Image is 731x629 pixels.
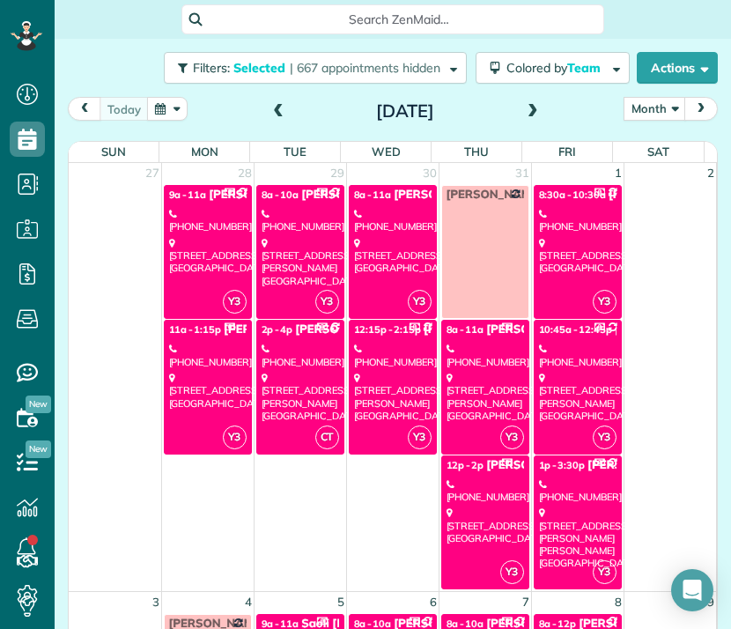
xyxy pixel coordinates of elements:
span: 8:30a - 10:30a [539,189,606,201]
span: Mon [191,144,218,159]
div: [PHONE_NUMBER] [169,208,247,233]
a: 3 [151,592,161,612]
span: Selected [233,60,286,76]
span: [PERSON_NAME] off every other [DATE] [447,188,669,202]
span: Tue [284,144,306,159]
span: [PERSON_NAME] [209,188,305,202]
div: [STREET_ADDRESS] [PERSON_NAME][GEOGRAPHIC_DATA] [447,372,524,422]
span: 2p - 4p [262,323,293,336]
div: [STREET_ADDRESS] [GEOGRAPHIC_DATA] [539,237,617,275]
span: Sat [647,144,669,159]
div: [PHONE_NUMBER] [262,208,339,233]
div: [PHONE_NUMBER] [447,343,524,368]
span: Y3 [223,290,247,314]
span: [PERSON_NAME] [424,322,520,337]
span: Team [567,60,603,76]
span: 11a - 1:15p [169,323,222,336]
a: 29 [329,163,346,183]
div: [PHONE_NUMBER] [539,478,617,504]
span: Sun [101,144,126,159]
span: New [26,440,51,458]
div: [STREET_ADDRESS][PERSON_NAME] [GEOGRAPHIC_DATA] [354,372,432,422]
span: 10:45a - 12:45p [539,323,612,336]
span: 8a - 10a [262,189,299,201]
a: 7 [521,592,531,612]
span: Thu [464,144,489,159]
a: Filters: Selected | 667 appointments hidden [155,52,467,84]
a: 6 [428,592,439,612]
div: [STREET_ADDRESS] [GEOGRAPHIC_DATA] [354,237,432,275]
div: [PHONE_NUMBER] [169,343,247,368]
div: [PHONE_NUMBER] [539,208,617,233]
div: [STREET_ADDRESS][PERSON_NAME] [PERSON_NAME][GEOGRAPHIC_DATA] [539,507,617,569]
span: Y3 [223,425,247,449]
div: [STREET_ADDRESS] [GEOGRAPHIC_DATA] [169,372,247,410]
span: Wed [372,144,401,159]
div: [PHONE_NUMBER] [539,343,617,368]
span: | 667 appointments hidden [290,60,440,76]
span: [PERSON_NAME] [394,188,490,202]
a: 31 [513,163,531,183]
div: [STREET_ADDRESS] [GEOGRAPHIC_DATA] [447,507,524,544]
div: [STREET_ADDRESS] [PERSON_NAME][GEOGRAPHIC_DATA] [539,372,617,422]
div: [PHONE_NUMBER] [262,343,339,368]
button: next [684,97,718,121]
a: 5 [336,592,346,612]
span: 1p - 3:30p [539,459,586,471]
a: 1 [613,163,624,183]
span: [PERSON_NAME] [609,188,705,202]
div: [PHONE_NUMBER] [354,343,432,368]
h2: [DATE] [295,101,515,121]
a: 4 [243,592,254,612]
a: 8 [613,592,624,612]
button: Colored byTeam [476,52,630,84]
div: [STREET_ADDRESS] [PERSON_NAME][GEOGRAPHIC_DATA] [262,237,339,287]
span: [PERSON_NAME] [615,322,711,337]
button: Actions [637,52,718,84]
span: Y3 [500,425,524,449]
button: prev [68,97,101,121]
button: Month [624,97,686,121]
span: 12:15p - 2:15p [354,323,421,336]
span: 8a - 11a [354,189,392,201]
span: 9a - 11a [169,189,207,201]
span: 12p - 2p [447,459,484,471]
span: Y3 [593,560,617,584]
span: [PERSON_NAME] [587,458,683,472]
span: Y3 [593,290,617,314]
span: Colored by [506,60,607,76]
span: Y3 [315,290,339,314]
div: [STREET_ADDRESS] [GEOGRAPHIC_DATA] [169,237,247,275]
div: [PHONE_NUMBER] [447,478,524,504]
span: [PERSON_NAME] [301,188,397,202]
span: Fri [558,144,576,159]
span: [PERSON_NAME] [PERSON_NAME] [486,322,682,337]
button: Filters: Selected | 667 appointments hidden [164,52,467,84]
span: [PERSON_NAME] & [PERSON_NAME] [295,322,502,337]
span: Y3 [408,425,432,449]
span: New [26,396,51,413]
span: CT [315,425,339,449]
a: 2 [705,163,716,183]
button: today [100,97,149,121]
a: 28 [236,163,254,183]
a: 27 [144,163,161,183]
div: [STREET_ADDRESS] [PERSON_NAME][GEOGRAPHIC_DATA] [262,372,339,422]
span: 8a - 11a [447,323,484,336]
a: 30 [421,163,439,183]
div: [PHONE_NUMBER] [354,208,432,233]
span: Y3 [408,290,432,314]
span: Filters: [193,60,230,76]
span: [PERSON_NAME] [224,322,320,337]
div: Open Intercom Messenger [671,569,713,611]
span: Y3 [500,560,524,584]
span: [PERSON_NAME] [486,458,582,472]
span: Y3 [593,425,617,449]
